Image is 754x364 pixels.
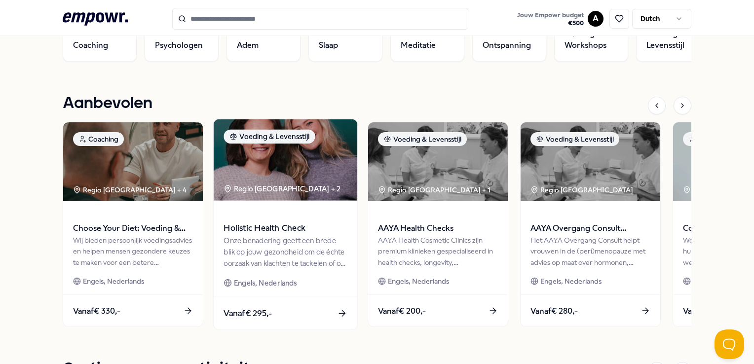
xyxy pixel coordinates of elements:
span: Engels, Nederlands [234,277,297,289]
img: package image [521,122,660,201]
div: Regio [GEOGRAPHIC_DATA] + 2 [224,183,341,194]
img: package image [63,122,203,201]
span: Engels, Nederlands [540,276,602,287]
span: Vanaf € 200,- [378,305,426,318]
div: Regio [GEOGRAPHIC_DATA] + 1 [378,184,490,195]
span: Holistic Health Check [224,222,347,235]
div: Regio [GEOGRAPHIC_DATA] + 4 [73,184,187,195]
span: Slaap [319,39,338,51]
span: AAYA Health Checks [378,222,498,235]
span: Voeding & Levensstijl [646,28,700,51]
div: Voeding & Levensstijl [530,132,619,146]
span: Engels, Nederlands [388,276,449,287]
a: package imageVoeding & LevensstijlRegio [GEOGRAPHIC_DATA] + 1AAYA Health ChecksAAYA Health Cosmet... [368,122,508,327]
a: package imageCoachingRegio [GEOGRAPHIC_DATA] + 4Choose Your Diet: Voeding & diëtiekWij bieden per... [63,122,203,327]
div: Wij bieden persoonlijk voedingsadvies en helpen mensen gezondere keuzes te maken voor een betere ... [73,235,193,268]
a: package imageVoeding & LevensstijlRegio [GEOGRAPHIC_DATA] + 2Holistic Health CheckOnze benadering... [213,119,358,330]
div: Het AAYA Overgang Consult helpt vrouwen in de (peri)menopauze met advies op maat over hormonen, m... [530,235,650,268]
img: package image [368,122,508,201]
div: Regio [GEOGRAPHIC_DATA] [530,184,635,195]
span: Coaching [73,39,108,51]
span: Vanaf € 145,- [683,305,729,318]
span: Engels, Nederlands [83,276,144,287]
div: Onze benadering geeft een brede blik op jouw gezondheid om de échte oorzaak van klachten te tacke... [224,235,347,269]
span: Vanaf € 330,- [73,305,120,318]
a: Jouw Empowr budget€500 [513,8,588,29]
h1: Aanbevolen [63,91,152,116]
span: Jouw Empowr budget [517,11,584,19]
button: A [588,11,603,27]
div: Coaching [73,132,124,146]
div: Voeding & Levensstijl [224,129,315,144]
span: € 500 [517,19,584,27]
iframe: Help Scout Beacon - Open [715,329,744,359]
span: Mindfulness & Meditatie [401,28,454,51]
span: Psychologen [155,39,203,51]
div: Voeding & Levensstijl [378,132,467,146]
span: Ontspanning [483,39,531,51]
span: Adem [237,39,259,51]
span: Vanaf € 295,- [224,307,272,320]
span: Training & Workshops [565,28,618,51]
span: Vanaf € 280,- [530,305,578,318]
div: Coaching [683,132,734,146]
div: AAYA Health Cosmetic Clinics zijn premium klinieken gespecialiseerd in health checks, longevity, ... [378,235,498,268]
a: package imageVoeding & LevensstijlRegio [GEOGRAPHIC_DATA] AAYA Overgang Consult GynaecoloogHet AA... [520,122,661,327]
span: Choose Your Diet: Voeding & diëtiek [73,222,193,235]
input: Search for products, categories or subcategories [172,8,468,30]
button: Jouw Empowr budget€500 [515,9,586,29]
span: AAYA Overgang Consult Gynaecoloog [530,222,650,235]
img: package image [214,119,357,201]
